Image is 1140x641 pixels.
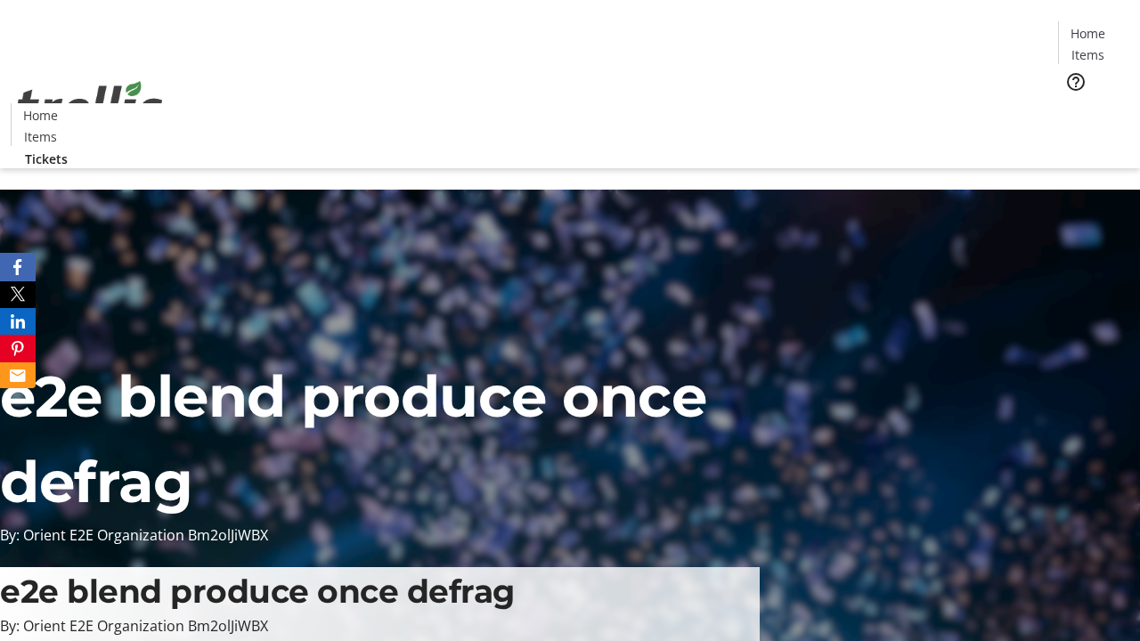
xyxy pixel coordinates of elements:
a: Items [12,127,69,146]
a: Home [1059,24,1116,43]
a: Tickets [1058,103,1129,122]
a: Items [1059,45,1116,64]
a: Tickets [11,150,82,168]
span: Tickets [25,150,68,168]
span: Items [24,127,57,146]
a: Home [12,106,69,125]
button: Help [1058,64,1094,100]
span: Home [23,106,58,125]
span: Items [1071,45,1104,64]
img: Orient E2E Organization Bm2olJiWBX's Logo [11,61,169,150]
span: Tickets [1072,103,1115,122]
span: Home [1071,24,1105,43]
